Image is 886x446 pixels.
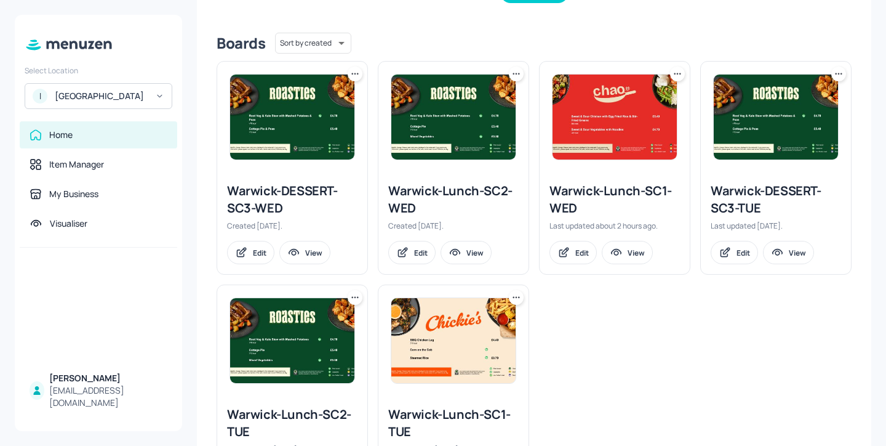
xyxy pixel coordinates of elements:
[711,182,841,217] div: Warwick-DESSERT-SC3-TUE
[711,221,841,231] div: Last updated [DATE].
[466,248,484,258] div: View
[49,129,73,141] div: Home
[55,90,148,102] div: [GEOGRAPHIC_DATA]
[414,248,428,258] div: Edit
[388,221,519,231] div: Created [DATE].
[789,248,806,258] div: View
[217,33,265,53] div: Boards
[49,158,104,171] div: Item Manager
[253,248,266,258] div: Edit
[230,75,354,160] img: 2025-10-06-1759764715555y32truyp6tf.jpeg
[227,406,357,440] div: Warwick-Lunch-SC2-TUE
[49,372,167,384] div: [PERSON_NAME]
[25,65,172,76] div: Select Location
[49,384,167,409] div: [EMAIL_ADDRESS][DOMAIN_NAME]
[227,221,357,231] div: Created [DATE].
[628,248,645,258] div: View
[736,248,750,258] div: Edit
[305,248,322,258] div: View
[33,89,47,103] div: I
[230,298,354,383] img: 2025-10-07-17598284727593rnoxcuo7x2.jpeg
[50,217,87,230] div: Visualiser
[227,182,357,217] div: Warwick-DESSERT-SC3-WED
[575,248,589,258] div: Edit
[549,182,680,217] div: Warwick-Lunch-SC1-WED
[49,188,98,200] div: My Business
[549,221,680,231] div: Last updated about 2 hours ago.
[391,75,516,160] img: 2025-10-07-17598284727593rnoxcuo7x2.jpeg
[553,75,677,160] img: 2025-10-08-1759922996267s3fnhk5ivw.jpeg
[275,31,351,55] div: Sort by created
[388,406,519,440] div: Warwick-Lunch-SC1-TUE
[714,75,838,160] img: 2025-10-06-1759764715555y32truyp6tf.jpeg
[388,182,519,217] div: Warwick-Lunch-SC2-WED
[391,298,516,383] img: 2025-10-07-17598275988066yeusb32njx.jpeg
